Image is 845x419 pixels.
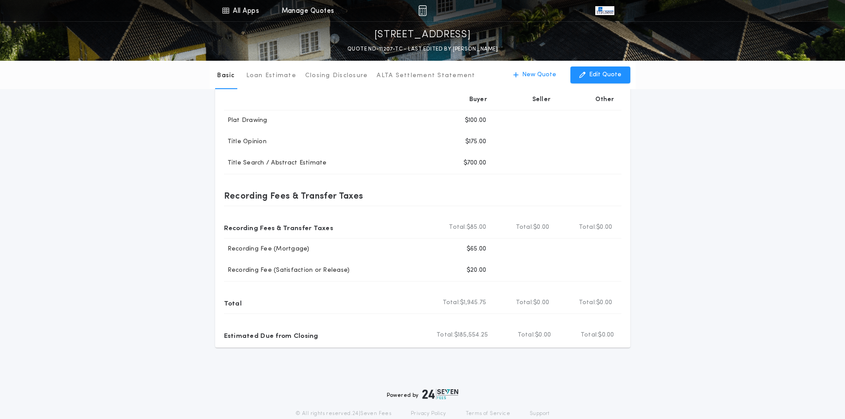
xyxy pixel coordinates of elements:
b: Total: [579,298,597,307]
p: Title Search / Abstract Estimate [224,159,327,168]
span: $0.00 [535,331,551,340]
p: $100.00 [465,116,487,125]
span: $0.00 [533,298,549,307]
span: $0.00 [596,298,612,307]
p: New Quote [522,70,556,79]
span: $185,554.25 [454,331,488,340]
p: ALTA Settlement Statement [377,71,475,80]
p: Recording Fees & Transfer Taxes [224,188,363,203]
b: Total: [516,298,534,307]
p: Plat Drawing [224,116,267,125]
b: Total: [579,223,597,232]
b: Total: [449,223,467,232]
span: $0.00 [596,223,612,232]
span: $1,945.75 [460,298,486,307]
p: Edit Quote [589,70,621,79]
span: $0.00 [533,223,549,232]
b: Total: [581,331,598,340]
p: Basic [217,71,235,80]
b: Total: [516,223,534,232]
p: Closing Disclosure [305,71,368,80]
p: Seller [532,95,551,104]
b: Total: [518,331,535,340]
img: img [418,5,427,16]
span: $85.00 [467,223,487,232]
div: Powered by [387,389,459,399]
span: $0.00 [598,331,614,340]
p: Loan Estimate [246,71,296,80]
b: Total: [443,298,460,307]
button: New Quote [504,67,565,83]
img: logo [422,389,459,399]
p: QUOTE ND-11207-TC - LAST EDITED BY [PERSON_NAME] [347,45,498,54]
p: $175.00 [465,137,487,146]
p: $65.00 [467,245,487,254]
p: © All rights reserved. 24|Seven Fees [295,410,391,417]
p: [STREET_ADDRESS] [374,28,471,42]
p: $700.00 [464,159,487,168]
p: Buyer [469,95,487,104]
button: Edit Quote [570,67,630,83]
a: Privacy Policy [411,410,446,417]
a: Terms of Service [466,410,510,417]
p: Total [224,296,242,310]
b: Total: [436,331,454,340]
p: Estimated Due from Closing [224,328,318,342]
p: Recording Fee (Satisfaction or Release) [224,266,350,275]
p: $20.00 [467,266,487,275]
p: Recording Fee (Mortgage) [224,245,310,254]
img: vs-icon [595,6,614,15]
a: Support [530,410,550,417]
p: Other [595,95,614,104]
p: Recording Fees & Transfer Taxes [224,220,334,235]
p: Title Opinion [224,137,267,146]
